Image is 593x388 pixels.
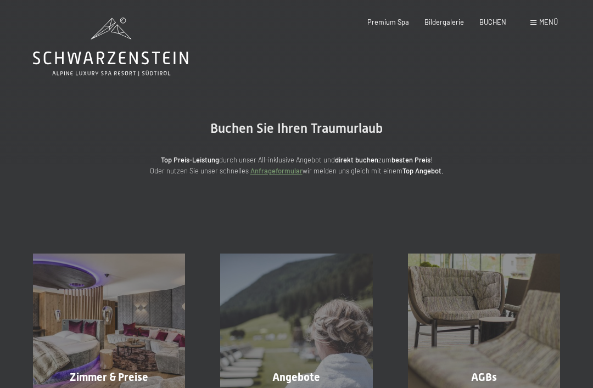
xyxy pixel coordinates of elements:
p: durch unser All-inklusive Angebot und zum ! Oder nutzen Sie unser schnelles wir melden uns gleich... [77,154,516,177]
a: Bildergalerie [424,18,464,26]
span: Menü [539,18,558,26]
strong: besten Preis [391,155,430,164]
span: AGBs [471,370,497,384]
a: Anfrageformular [250,166,303,175]
strong: Top Angebot. [402,166,444,175]
strong: direkt buchen [335,155,378,164]
span: Angebote [272,370,320,384]
span: Zimmer & Preise [70,370,148,384]
strong: Top Preis-Leistung [161,155,219,164]
a: Premium Spa [367,18,409,26]
span: Buchen Sie Ihren Traumurlaub [210,121,383,136]
a: BUCHEN [479,18,506,26]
